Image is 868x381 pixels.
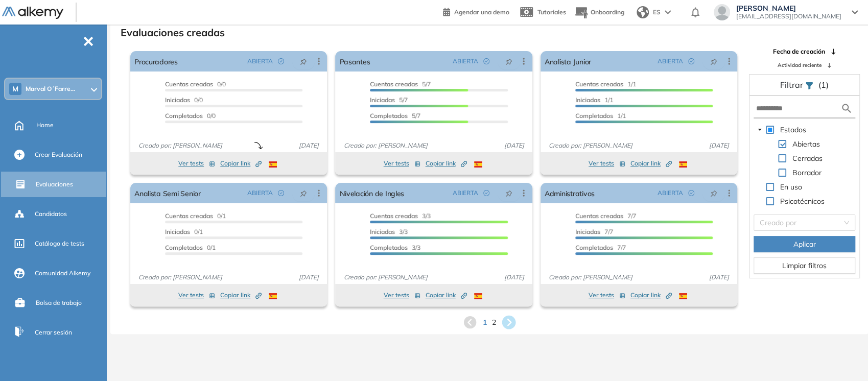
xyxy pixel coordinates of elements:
[778,124,808,136] span: Estados
[483,190,489,196] span: check-circle
[710,189,717,197] span: pushpin
[370,212,418,220] span: Cuentas creadas
[370,112,420,120] span: 5/7
[575,244,613,251] span: Completados
[339,183,404,203] a: Nivelación de Ingles
[339,51,370,72] a: Pasantes
[545,51,591,72] a: Analista Junior
[505,189,512,197] span: pushpin
[637,6,649,18] img: world
[780,197,825,206] span: Psicotécnicos
[384,289,420,301] button: Ver tests
[35,328,72,337] span: Cerrar sesión
[792,168,822,177] span: Borrador
[370,228,408,235] span: 3/3
[134,183,201,203] a: Analista Semi Senior
[702,53,725,69] button: pushpin
[26,85,75,93] span: Marval O´Farre...
[818,79,829,91] span: (1)
[483,317,487,328] span: 1
[292,185,315,201] button: pushpin
[35,239,84,248] span: Catálogo de tests
[247,188,273,198] span: ABIERTA
[134,273,226,282] span: Creado por: [PERSON_NAME]
[790,138,822,150] span: Abiertas
[220,291,262,300] span: Copiar link
[474,293,482,299] img: ESP
[773,47,825,56] span: Fecha de creación
[121,27,225,39] h3: Evaluaciones creadas
[36,298,82,307] span: Bolsa de trabajo
[370,80,431,88] span: 5/7
[295,141,323,150] span: [DATE]
[736,4,841,12] span: [PERSON_NAME]
[165,80,226,88] span: 0/0
[426,159,467,168] span: Copiar link
[370,228,395,235] span: Iniciadas
[575,96,613,104] span: 1/1
[778,181,804,193] span: En uso
[658,188,683,198] span: ABIERTA
[575,228,600,235] span: Iniciadas
[453,188,478,198] span: ABIERTA
[575,80,636,88] span: 1/1
[688,190,694,196] span: check-circle
[790,166,824,179] span: Borrador
[165,112,216,120] span: 0/0
[370,244,420,251] span: 3/3
[165,80,213,88] span: Cuentas creadas
[591,8,624,16] span: Onboarding
[630,157,672,170] button: Copiar link
[705,273,733,282] span: [DATE]
[370,80,418,88] span: Cuentas creadas
[165,244,203,251] span: Completados
[370,212,431,220] span: 3/3
[498,185,520,201] button: pushpin
[630,159,672,168] span: Copiar link
[165,228,203,235] span: 0/1
[575,96,600,104] span: Iniciadas
[134,51,178,72] a: Procuradores
[575,244,626,251] span: 7/7
[630,289,672,301] button: Copiar link
[754,257,855,274] button: Limpiar filtros
[454,8,509,16] span: Agendar una demo
[426,157,467,170] button: Copiar link
[483,58,489,64] span: check-circle
[792,154,823,163] span: Cerradas
[474,161,482,168] img: ESP
[2,7,63,19] img: Logo
[292,53,315,69] button: pushpin
[339,141,431,150] span: Creado por: [PERSON_NAME]
[780,125,806,134] span: Estados
[736,12,841,20] span: [EMAIL_ADDRESS][DOMAIN_NAME]
[426,289,467,301] button: Copiar link
[492,317,496,328] span: 2
[247,57,273,66] span: ABIERTA
[165,96,190,104] span: Iniciadas
[339,273,431,282] span: Creado por: [PERSON_NAME]
[790,152,825,164] span: Cerradas
[705,141,733,150] span: [DATE]
[653,8,661,17] span: ES
[370,96,408,104] span: 5/7
[679,161,687,168] img: ESP
[710,57,717,65] span: pushpin
[665,10,671,14] img: arrow
[220,159,262,168] span: Copiar link
[278,190,284,196] span: check-circle
[575,212,623,220] span: Cuentas creadas
[778,61,822,69] span: Actividad reciente
[370,96,395,104] span: Iniciadas
[165,228,190,235] span: Iniciadas
[782,260,827,271] span: Limpiar filtros
[575,228,613,235] span: 7/7
[12,85,18,93] span: M
[545,141,637,150] span: Creado por: [PERSON_NAME]
[537,8,566,16] span: Tutoriales
[220,289,262,301] button: Copiar link
[426,291,467,300] span: Copiar link
[658,57,683,66] span: ABIERTA
[165,212,226,220] span: 0/1
[178,289,215,301] button: Ver tests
